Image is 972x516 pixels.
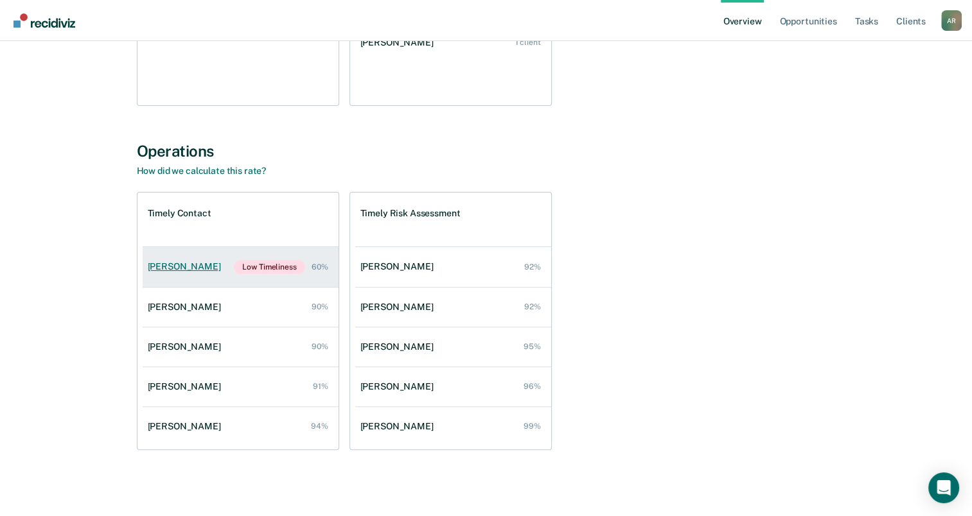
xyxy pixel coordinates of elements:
[148,341,226,352] div: [PERSON_NAME]
[312,302,328,311] div: 90%
[137,166,267,176] a: How did we calculate this rate?
[515,38,540,47] div: 1 client
[360,381,439,392] div: [PERSON_NAME]
[355,248,551,285] a: [PERSON_NAME] 92%
[312,342,328,351] div: 90%
[360,37,439,48] div: [PERSON_NAME]
[13,13,75,28] img: Recidiviz
[148,208,211,219] h1: Timely Contact
[148,381,226,392] div: [PERSON_NAME]
[143,329,339,365] a: [PERSON_NAME] 90%
[137,142,836,160] div: Operations
[143,408,339,445] a: [PERSON_NAME] 94%
[360,261,439,272] div: [PERSON_NAME]
[928,472,959,503] div: Open Intercom Messenger
[360,341,439,352] div: [PERSON_NAME]
[312,262,328,271] div: 60%
[524,302,541,311] div: 92%
[355,368,551,405] a: [PERSON_NAME] 96%
[143,289,339,325] a: [PERSON_NAME] 90%
[524,382,541,391] div: 96%
[143,368,339,405] a: [PERSON_NAME] 91%
[941,10,962,31] button: Profile dropdown button
[234,260,305,274] span: Low Timeliness
[355,329,551,365] a: [PERSON_NAME] 95%
[313,382,328,391] div: 91%
[148,421,226,432] div: [PERSON_NAME]
[524,262,541,271] div: 92%
[355,408,551,445] a: [PERSON_NAME] 99%
[311,422,328,431] div: 94%
[524,342,541,351] div: 95%
[360,208,461,219] h1: Timely Risk Assessment
[148,261,226,272] div: [PERSON_NAME]
[143,247,339,287] a: [PERSON_NAME]Low Timeliness 60%
[941,10,962,31] div: A R
[524,422,541,431] div: 99%
[360,302,439,313] div: [PERSON_NAME]
[355,289,551,325] a: [PERSON_NAME] 92%
[360,421,439,432] div: [PERSON_NAME]
[355,24,551,61] a: [PERSON_NAME] 1 client
[148,302,226,313] div: [PERSON_NAME]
